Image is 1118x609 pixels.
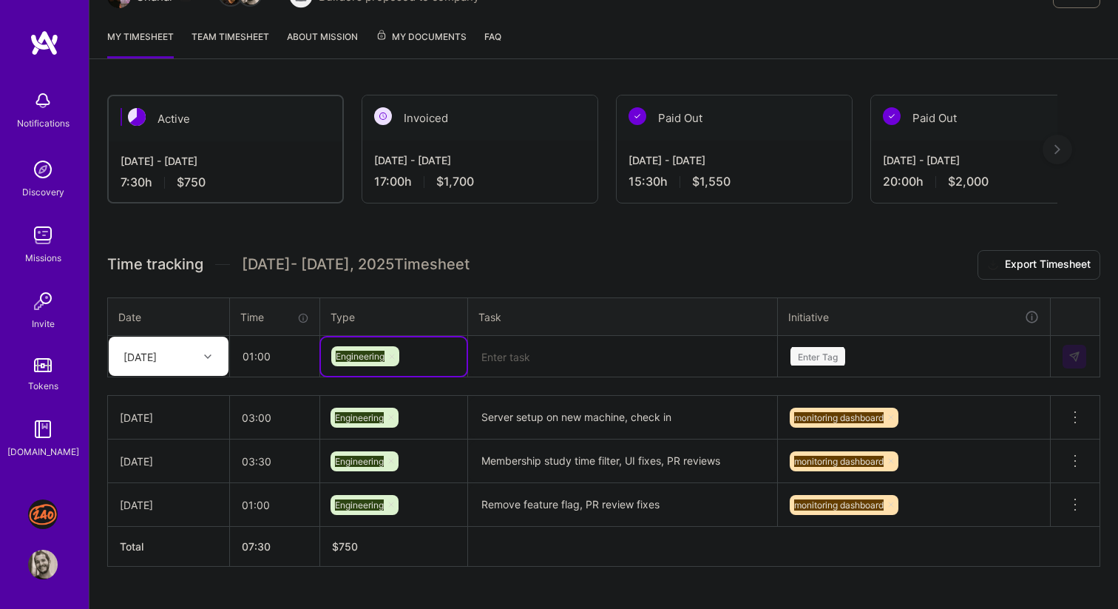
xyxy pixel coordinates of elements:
span: $1,550 [692,174,731,189]
div: Paid Out [617,95,852,141]
textarea: Remove feature flag, PR review fixes [470,485,776,525]
img: bell [28,86,58,115]
div: [DATE] [120,410,217,425]
div: 7:30 h [121,175,331,190]
div: [DATE] - [DATE] [629,152,840,168]
img: tokens [34,358,52,372]
div: [DATE] - [DATE] [883,152,1094,168]
textarea: Server setup on new machine, check in [470,397,776,438]
a: FAQ [484,29,501,58]
a: My timesheet [107,29,174,58]
div: Invite [32,316,55,332]
span: $ 750 [332,540,358,553]
div: Initiative [788,309,1040,326]
span: Engineering [336,351,384,362]
img: guide book [28,414,58,444]
a: User Avatar [24,550,61,579]
div: [DATE] - [DATE] [374,152,586,168]
span: [DATE] - [DATE] , 2025 Timesheet [242,255,470,274]
img: Active [128,108,146,126]
textarea: Membership study time filter, UI fixes, PR reviews [470,441,776,482]
input: HH:MM [231,337,319,376]
span: $1,700 [436,174,474,189]
span: monitoring dashboard [794,499,884,511]
div: [DATE] [123,349,157,364]
span: monitoring dashboard [794,456,884,467]
button: Export Timesheet [978,250,1100,280]
div: [DOMAIN_NAME] [7,444,79,460]
input: HH:MM [230,485,319,525]
img: teamwork [28,221,58,250]
span: $2,000 [948,174,989,189]
div: [DATE] - [DATE] [121,153,331,169]
div: Paid Out [871,95,1106,141]
span: Engineering [335,456,384,467]
div: Active [109,96,342,141]
a: My Documents [376,29,467,58]
img: J: 240 Tutoring - Jobs Section Redesign [28,499,58,529]
div: Missions [25,250,61,266]
span: My Documents [376,29,467,45]
img: logo [30,30,59,56]
img: Paid Out [629,107,646,125]
div: Notifications [17,115,70,131]
th: Date [108,297,230,336]
div: Enter Tag [790,345,845,368]
div: Discovery [22,184,64,200]
a: J: 240 Tutoring - Jobs Section Redesign [24,499,61,529]
input: HH:MM [230,442,319,481]
div: 17:00 h [374,174,586,189]
a: About Mission [287,29,358,58]
i: icon Chevron [204,353,211,360]
img: Invite [28,286,58,316]
img: Paid Out [883,107,901,125]
i: icon Download [987,258,999,273]
div: 20:00 h [883,174,1094,189]
img: right [1054,144,1060,155]
div: Invoiced [362,95,597,141]
div: 15:30 h [629,174,840,189]
img: discovery [28,155,58,184]
th: Type [320,297,468,336]
img: User Avatar [28,550,58,579]
div: [DATE] [120,454,217,469]
span: Engineering [335,499,384,511]
img: Invoiced [374,107,392,125]
th: Task [468,297,778,336]
span: monitoring dashboard [794,412,884,423]
span: Time tracking [107,255,203,274]
input: HH:MM [230,398,319,437]
th: 07:30 [230,527,320,567]
a: Team timesheet [192,29,269,58]
div: [DATE] [120,497,217,513]
th: Total [108,527,230,567]
span: $750 [177,175,206,190]
div: Time [240,309,309,325]
span: Engineering [335,412,384,423]
img: Submit [1068,351,1080,363]
div: Tokens [28,378,58,394]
